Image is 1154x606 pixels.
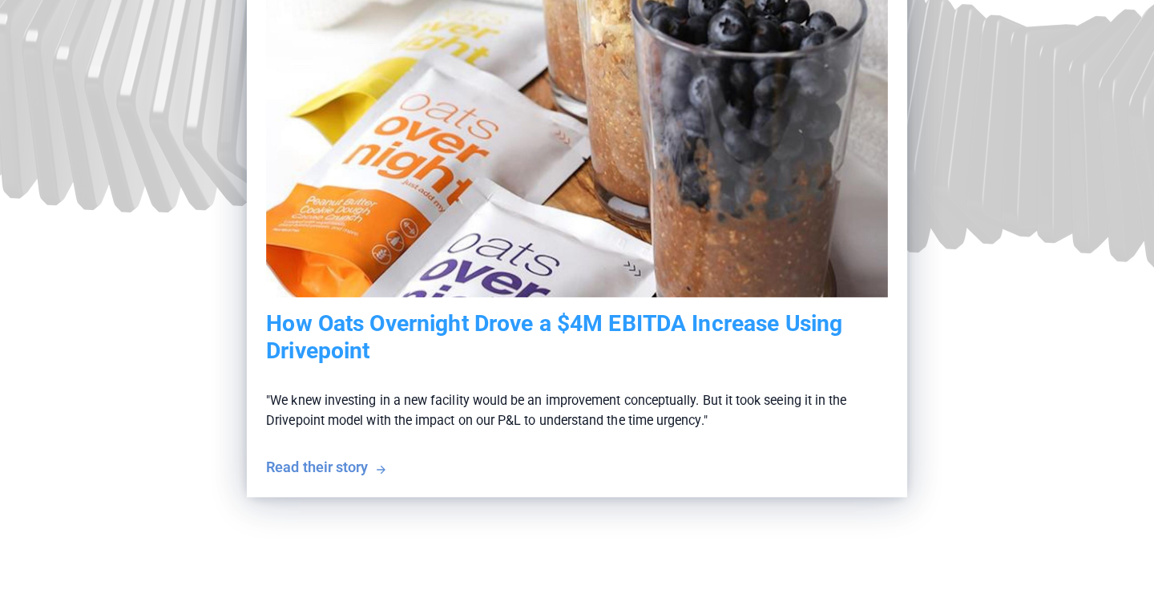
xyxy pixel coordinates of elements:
[1074,529,1154,606] iframe: Chat Widget
[266,310,888,365] h5: How Oats Overnight Drove a $4M EBITDA Increase Using Drivepoint
[266,364,888,457] p: "We knew investing in a new facility would be an improvement conceptually. But it took seeing it ...
[266,457,368,477] div: Read their story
